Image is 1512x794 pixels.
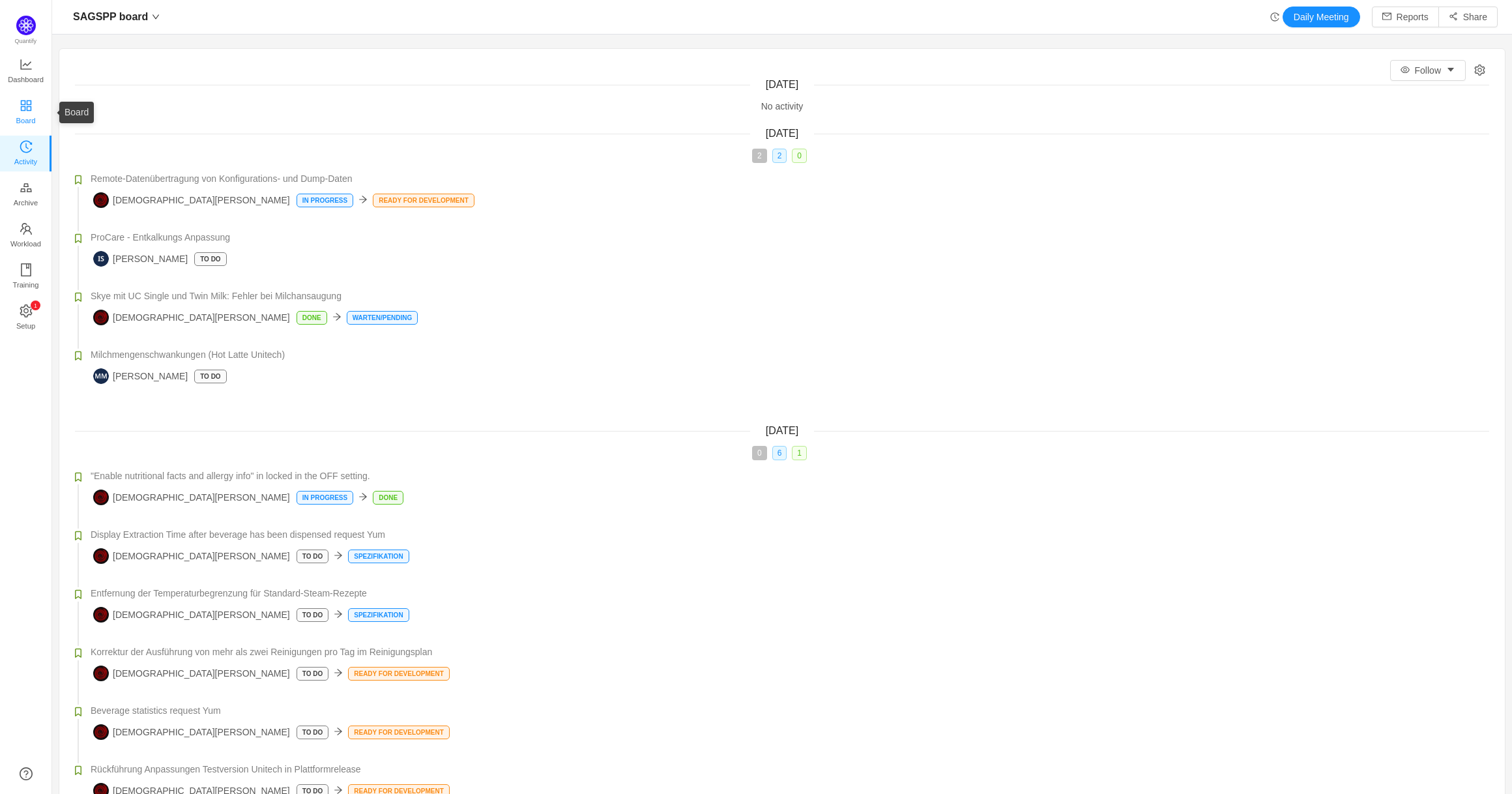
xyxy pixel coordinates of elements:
span: Training [12,272,38,298]
span: Setup [16,313,35,339]
i: icon: setting [20,304,33,317]
span: "Enable nutritional facts and allergy info" in locked in the OFF setting. [91,469,370,483]
i: icon: arrow-right [334,668,343,677]
span: Beverage statistics request Yum [91,704,221,718]
img: IS [93,251,109,267]
span: Dashboard [8,66,44,93]
i: icon: appstore [20,99,33,112]
span: Display Extraction Time after beverage has been dispensed request Yum [91,528,385,542]
button: icon: eyeFollowicon: caret-down [1390,60,1466,81]
p: Done [297,312,327,324]
i: icon: book [20,263,33,276]
span: Archive [14,190,38,216]
i: icon: gold [20,181,33,194]
button: icon: mailReports [1372,7,1439,27]
a: Display Extraction Time after beverage has been dispensed request Yum [91,528,1489,542]
i: icon: history [1270,12,1279,22]
p: Ready for Development [373,194,474,207]
button: Daily Meeting [1283,7,1360,27]
a: icon: settingSetup [20,305,33,331]
img: CH [93,192,109,208]
p: Warten/Pending [347,312,418,324]
span: Rückführung Anpassungen Testversion Unitech in Plattformrelease [91,763,361,776]
a: Skye mit UC Single und Twin Milk: Fehler bei Milchansaugung [91,289,1489,303]
p: To Do [297,726,328,739]
span: [DEMOGRAPHIC_DATA][PERSON_NAME] [93,666,290,681]
i: icon: arrow-right [332,312,342,321]
div: No activity [75,100,1489,113]
a: Beverage statistics request Yum [91,704,1489,718]
span: 2 [752,149,767,163]
img: CH [93,310,109,325]
span: [PERSON_NAME] [93,368,188,384]
i: icon: team [20,222,33,235]
span: [DEMOGRAPHIC_DATA][PERSON_NAME] [93,490,290,505]
p: In Progress [297,492,353,504]
a: Archive [20,182,33,208]
span: 1 [792,446,807,460]
span: Activity [14,149,37,175]
i: icon: setting [1474,65,1485,76]
span: Workload [10,231,41,257]
a: "Enable nutritional facts and allergy info" in locked in the OFF setting. [91,469,1489,483]
p: Ready for Development [349,726,449,739]
a: ProCare - Entkalkungs Anpassung [91,231,1489,244]
span: Milchmengenschwankungen (Hot Latte Unitech) [91,348,285,362]
img: Quantify [16,16,36,35]
button: icon: share-altShare [1438,7,1498,27]
a: icon: question-circle [20,767,33,780]
a: Training [20,264,33,290]
img: CH [93,548,109,564]
i: icon: down [152,13,160,21]
span: 6 [772,446,787,460]
a: Dashboard [20,59,33,85]
img: CH [93,490,109,505]
span: [DEMOGRAPHIC_DATA][PERSON_NAME] [93,192,290,208]
p: Done [373,492,403,504]
a: Entfernung der Temperaturbegrenzung für Standard-Steam-Rezepte [91,587,1489,600]
sup: 1 [31,301,40,310]
span: [PERSON_NAME] [93,251,188,267]
a: Remote-Datenübertragung von Konfigurations- und Dump-Daten [91,172,1489,186]
i: icon: arrow-right [334,551,343,560]
img: CH [93,724,109,740]
span: SAGSPP board [73,7,148,27]
p: Spezifikation [349,550,408,563]
span: Remote-Datenübertragung von Konfigurations- und Dump-Daten [91,172,353,186]
i: icon: line-chart [20,58,33,71]
p: To Do [297,609,328,621]
img: CH [93,607,109,623]
span: Entfernung der Temperaturbegrenzung für Standard-Steam-Rezepte [91,587,367,600]
span: 0 [752,446,767,460]
a: Milchmengenschwankungen (Hot Latte Unitech) [91,348,1489,362]
a: Activity [20,141,33,167]
span: [DEMOGRAPHIC_DATA][PERSON_NAME] [93,548,290,564]
span: 0 [792,149,807,163]
span: [DATE] [766,79,798,90]
span: [DEMOGRAPHIC_DATA][PERSON_NAME] [93,724,290,740]
a: Workload [20,223,33,249]
img: MM [93,368,109,384]
span: ProCare - Entkalkungs Anpassung [91,231,230,244]
p: To Do [297,668,328,680]
span: [DATE] [766,128,798,139]
p: 1 [33,301,36,310]
i: icon: arrow-right [358,195,368,204]
p: To Do [297,550,328,563]
i: icon: arrow-right [334,727,343,736]
span: Board [16,108,36,134]
a: Board [20,100,33,126]
a: Rückführung Anpassungen Testversion Unitech in Plattformrelease [91,763,1489,776]
span: [DEMOGRAPHIC_DATA][PERSON_NAME] [93,607,290,623]
span: 2 [772,149,787,163]
p: To Do [195,253,225,265]
i: icon: history [20,140,33,153]
p: Ready for Development [349,668,449,680]
span: Quantify [15,38,37,44]
span: Skye mit UC Single und Twin Milk: Fehler bei Milchansaugung [91,289,342,303]
p: In Progress [297,194,353,207]
span: [DATE] [766,425,798,436]
span: Korrektur der Ausführung von mehr als zwei Reinigungen pro Tag im Reinigungsplan [91,645,432,659]
i: icon: arrow-right [358,492,368,501]
img: CH [93,666,109,681]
